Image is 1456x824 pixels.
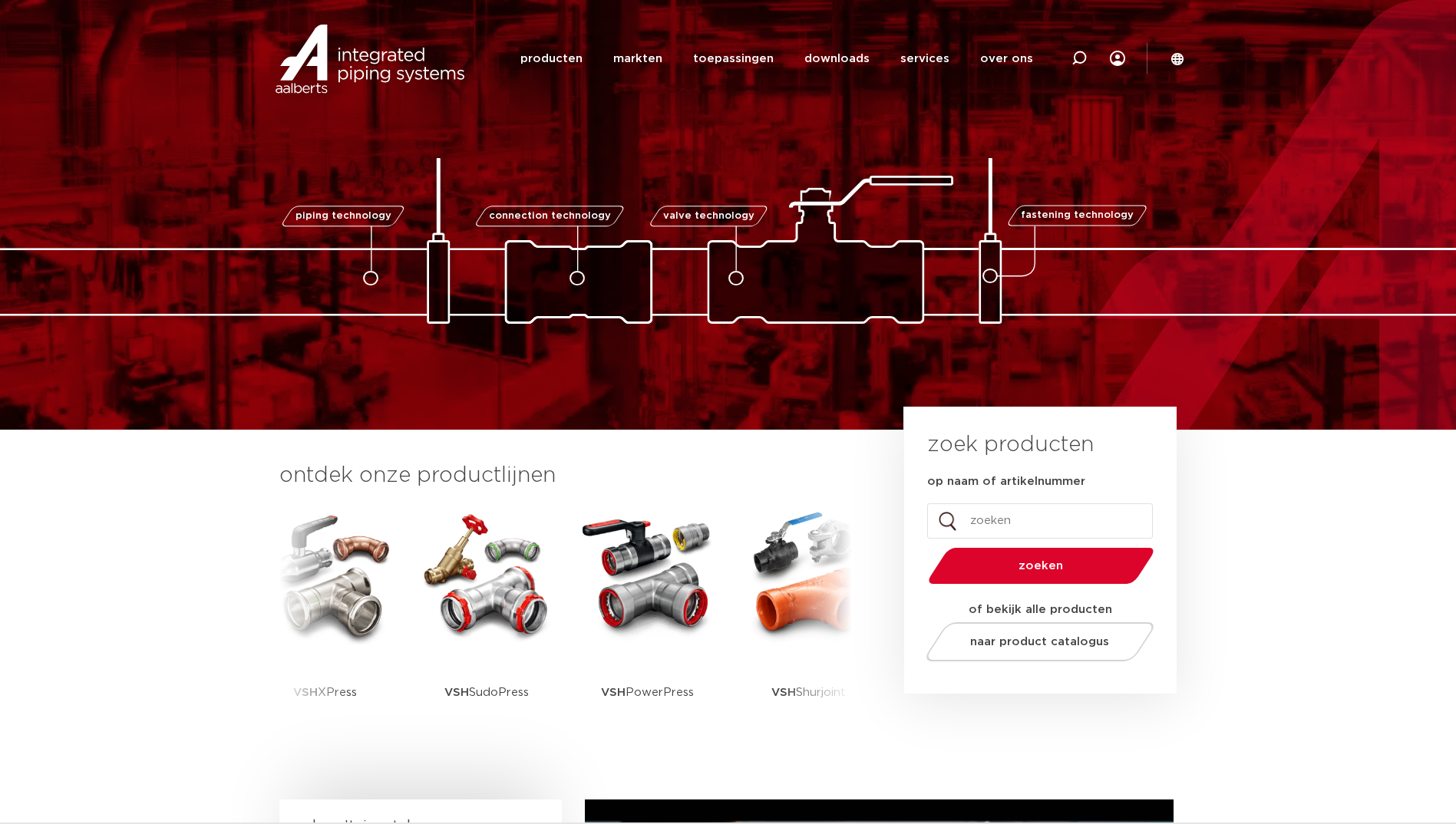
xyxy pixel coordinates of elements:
button: zoeken [922,546,1160,585]
label: op naam of artikelnummer [927,474,1085,489]
strong: VSH [444,687,469,698]
a: naar product catalogus [922,622,1157,661]
span: valve technology [663,211,754,221]
a: VSHShurjoint [740,506,878,740]
p: XPress [293,644,357,740]
strong: of bekijk alle producten [969,604,1112,615]
h3: zoek producten [927,430,1094,460]
span: naar product catalogus [970,636,1109,648]
nav: Menu [520,29,1033,88]
span: connection technology [488,211,610,221]
a: toepassingen [693,29,774,88]
a: downloads [804,29,870,88]
div: my IPS [1110,41,1125,75]
strong: VSH [293,687,318,698]
a: VSHSudoPress [418,506,556,740]
strong: VSH [601,687,626,698]
strong: VSH [771,687,796,698]
a: VSHPowerPress [579,506,717,740]
a: over ons [980,29,1033,88]
p: PowerPress [601,644,694,740]
a: producten [520,29,583,88]
span: piping technology [295,211,391,221]
a: VSHXPress [256,506,395,740]
p: Shurjoint [771,644,846,740]
span: zoeken [968,560,1114,572]
a: markten [613,29,662,88]
input: zoeken [927,503,1153,539]
a: services [900,29,949,88]
h3: ontdek onze productlijnen [279,460,852,491]
p: SudoPress [444,644,529,740]
span: fastening technology [1021,211,1134,221]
